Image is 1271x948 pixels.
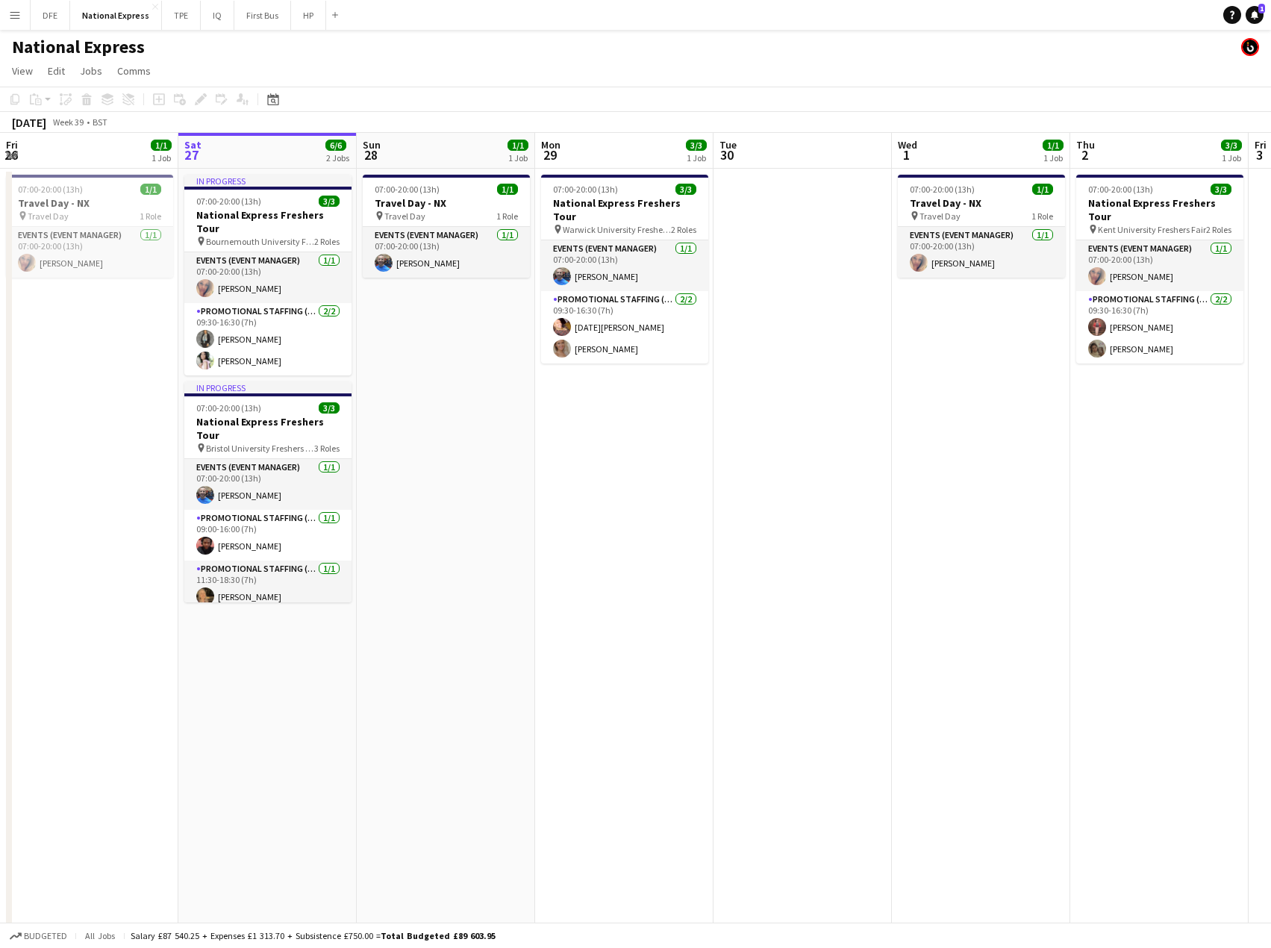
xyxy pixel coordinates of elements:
app-card-role: Events (Event Manager)1/107:00-20:00 (13h)[PERSON_NAME] [184,252,352,303]
span: 07:00-20:00 (13h) [375,184,440,195]
div: 1 Job [687,152,706,163]
app-card-role: Events (Event Manager)1/107:00-20:00 (13h)[PERSON_NAME] [6,227,173,278]
span: 1/1 [151,140,172,151]
div: In progress [184,175,352,187]
button: TPE [162,1,201,30]
div: 1 Job [1222,152,1241,163]
span: 1/1 [508,140,528,151]
span: Tue [719,138,737,152]
h3: National Express Freshers Tour [184,208,352,235]
span: Travel Day [28,211,69,222]
span: 07:00-20:00 (13h) [910,184,975,195]
span: 1 Role [140,211,161,222]
div: BST [93,116,107,128]
a: Comms [111,61,157,81]
div: 1 Job [1043,152,1063,163]
div: [DATE] [12,115,46,130]
span: 6/6 [325,140,346,151]
span: Total Budgeted £89 603.95 [381,930,496,941]
span: 1/1 [1043,140,1064,151]
app-card-role: Promotional Staffing (Brand Ambassadors)2/209:30-16:30 (7h)[PERSON_NAME][PERSON_NAME] [184,303,352,375]
span: Travel Day [919,211,961,222]
span: All jobs [82,930,118,941]
app-card-role: Events (Event Manager)1/107:00-20:00 (13h)[PERSON_NAME] [541,240,708,291]
span: Comms [117,64,151,78]
h3: National Express Freshers Tour [184,415,352,442]
button: National Express [70,1,162,30]
span: 27 [182,146,202,163]
a: Jobs [74,61,108,81]
app-job-card: 07:00-20:00 (13h)1/1Travel Day - NX Travel Day1 RoleEvents (Event Manager)1/107:00-20:00 (13h)[PE... [898,175,1065,278]
span: Week 39 [49,116,87,128]
span: Fri [6,138,18,152]
span: 1/1 [497,184,518,195]
app-job-card: 07:00-20:00 (13h)1/1Travel Day - NX Travel Day1 RoleEvents (Event Manager)1/107:00-20:00 (13h)[PE... [6,175,173,278]
app-card-role: Promotional Staffing (Brand Ambassadors)2/209:30-16:30 (7h)[PERSON_NAME][PERSON_NAME] [1076,291,1243,364]
span: 26 [4,146,18,163]
span: 1 Role [496,211,518,222]
app-user-avatar: Tim Bodenham [1241,38,1259,56]
app-job-card: 07:00-20:00 (13h)1/1Travel Day - NX Travel Day1 RoleEvents (Event Manager)1/107:00-20:00 (13h)[PE... [363,175,530,278]
div: Salary £87 540.25 + Expenses £1 313.70 + Subsistence £750.00 = [131,930,496,941]
span: Fri [1255,138,1267,152]
span: 3/3 [675,184,696,195]
span: Wed [898,138,917,152]
span: 07:00-20:00 (13h) [196,196,261,207]
span: 3/3 [319,196,340,207]
span: 29 [539,146,560,163]
span: 3 Roles [314,443,340,454]
span: Budgeted [24,931,67,941]
span: View [12,64,33,78]
span: 3/3 [686,140,707,151]
span: 3/3 [1221,140,1242,151]
app-card-role: Events (Event Manager)1/107:00-20:00 (13h)[PERSON_NAME] [184,459,352,510]
app-card-role: Promotional Staffing (Brand Ambassadors)1/109:00-16:00 (7h)[PERSON_NAME] [184,510,352,561]
span: Jobs [80,64,102,78]
app-card-role: Promotional Staffing (Brand Ambassadors)1/111:30-18:30 (7h)[PERSON_NAME] [184,561,352,611]
span: 07:00-20:00 (13h) [18,184,83,195]
a: View [6,61,39,81]
div: 1 Job [152,152,171,163]
button: IQ [201,1,234,30]
span: 1 [896,146,917,163]
div: 2 Jobs [326,152,349,163]
app-job-card: In progress07:00-20:00 (13h)3/3National Express Freshers Tour Bristol University Freshers Fair3 R... [184,381,352,602]
span: 1/1 [1032,184,1053,195]
div: 1 Job [508,152,528,163]
span: Edit [48,64,65,78]
span: 30 [717,146,737,163]
span: 07:00-20:00 (13h) [196,402,261,414]
span: 2 Roles [314,236,340,247]
h3: Travel Day - NX [6,196,173,210]
span: 3 [1252,146,1267,163]
span: Bournemouth University Freshers Fair [206,236,314,247]
span: Bristol University Freshers Fair [206,443,314,454]
button: DFE [31,1,70,30]
span: Kent University Freshers Fair [1098,224,1206,235]
app-job-card: 07:00-20:00 (13h)3/3National Express Freshers Tour Kent University Freshers Fair2 RolesEvents (Ev... [1076,175,1243,364]
span: 1 [1258,4,1265,13]
h3: Travel Day - NX [363,196,530,210]
span: Warwick University Freshers Fair [563,224,671,235]
span: 1/1 [140,184,161,195]
span: 2 [1074,146,1095,163]
div: In progress [184,381,352,393]
h1: National Express [12,36,145,58]
span: Travel Day [384,211,425,222]
h3: Travel Day - NX [898,196,1065,210]
app-card-role: Events (Event Manager)1/107:00-20:00 (13h)[PERSON_NAME] [898,227,1065,278]
app-card-role: Events (Event Manager)1/107:00-20:00 (13h)[PERSON_NAME] [363,227,530,278]
button: Budgeted [7,928,69,944]
app-job-card: 07:00-20:00 (13h)3/3National Express Freshers Tour Warwick University Freshers Fair2 RolesEvents ... [541,175,708,364]
span: 2 Roles [1206,224,1231,235]
span: Mon [541,138,560,152]
span: 07:00-20:00 (13h) [553,184,618,195]
button: HP [291,1,326,30]
a: 1 [1246,6,1264,24]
